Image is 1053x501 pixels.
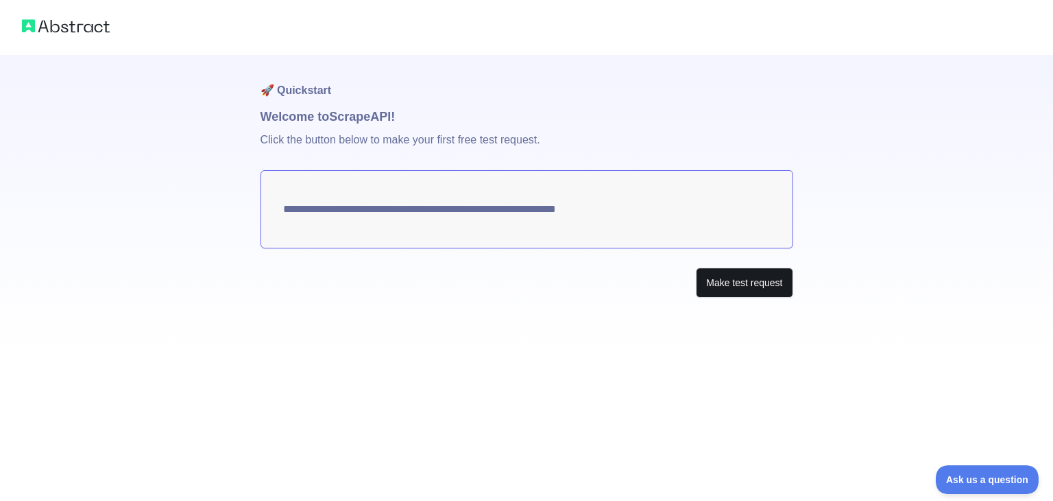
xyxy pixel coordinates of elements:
[22,16,110,36] img: Abstract logo
[261,107,793,126] h1: Welcome to Scrape API!
[261,126,793,170] p: Click the button below to make your first free test request.
[261,55,793,107] h1: 🚀 Quickstart
[936,465,1039,494] iframe: Toggle Customer Support
[696,268,792,299] button: Make test request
